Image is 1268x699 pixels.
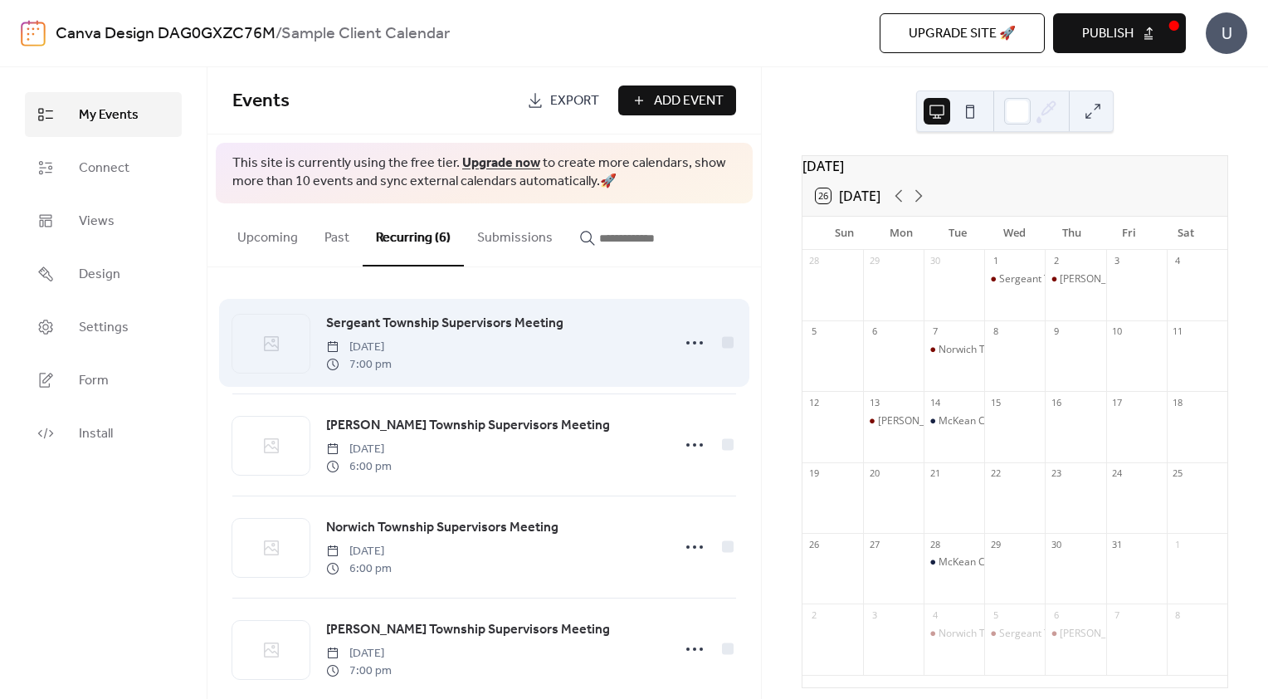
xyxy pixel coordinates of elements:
[79,424,113,444] span: Install
[1111,325,1124,338] div: 10
[462,150,540,176] a: Upgrade now
[924,343,984,357] div: Norwich Township Supervisors Meeting
[929,325,941,338] div: 7
[984,272,1045,286] div: Sergeant Township Supervisors Meeting
[999,627,1186,641] div: Sergeant Township Supervisors Meeting
[25,145,182,190] a: Connect
[909,24,1016,44] span: Upgrade site 🚀
[984,627,1045,641] div: Sergeant Township Supervisors Meeting
[872,217,929,250] div: Mon
[807,538,820,550] div: 26
[929,396,941,408] div: 14
[326,339,392,356] span: [DATE]
[1111,396,1124,408] div: 17
[1111,255,1124,267] div: 3
[987,217,1044,250] div: Wed
[868,325,880,338] div: 6
[326,560,392,578] span: 6:00 pm
[868,255,880,267] div: 29
[1172,538,1184,550] div: 1
[25,198,182,243] a: Views
[1111,467,1124,480] div: 24
[989,396,1002,408] div: 15
[326,313,563,335] a: Sergeant Township Supervisors Meeting
[999,272,1186,286] div: Sergeant Township Supervisors Meeting
[878,414,1100,428] div: [PERSON_NAME] Township Supervisors Meeting
[1050,467,1062,480] div: 23
[929,609,941,621] div: 4
[311,203,363,265] button: Past
[929,538,941,550] div: 28
[1082,24,1134,44] span: Publish
[79,212,115,232] span: Views
[326,662,392,680] span: 7:00 pm
[1157,217,1214,250] div: Sat
[816,217,873,250] div: Sun
[224,203,311,265] button: Upcoming
[807,255,820,267] div: 28
[464,203,566,265] button: Submissions
[654,91,724,111] span: Add Event
[929,255,941,267] div: 30
[79,159,129,178] span: Connect
[326,620,610,640] span: [PERSON_NAME] Township Supervisors Meeting
[939,555,1111,569] div: McKean County Commission Meeting
[807,325,820,338] div: 5
[1050,538,1062,550] div: 30
[326,645,392,662] span: [DATE]
[276,18,281,50] b: /
[326,543,392,560] span: [DATE]
[79,371,109,391] span: Form
[1050,325,1062,338] div: 9
[924,414,984,428] div: McKean County Commission Meeting
[56,18,276,50] a: Canva Design DAG0GXZC76M
[326,356,392,374] span: 7:00 pm
[326,314,563,334] span: Sergeant Township Supervisors Meeting
[929,467,941,480] div: 21
[1043,217,1100,250] div: Thu
[326,415,610,437] a: [PERSON_NAME] Township Supervisors Meeting
[924,555,984,569] div: McKean County Commission Meeting
[868,538,880,550] div: 27
[1172,467,1184,480] div: 25
[21,20,46,46] img: logo
[989,255,1002,267] div: 1
[326,518,558,538] span: Norwich Township Supervisors Meeting
[939,414,1111,428] div: McKean County Commission Meeting
[868,467,880,480] div: 20
[550,91,599,111] span: Export
[1172,609,1184,621] div: 8
[1172,325,1184,338] div: 11
[79,105,139,125] span: My Events
[326,458,392,476] span: 6:00 pm
[939,627,1121,641] div: Norwich Township Supervisors Meeting
[880,13,1045,53] button: Upgrade site 🚀
[618,86,736,115] button: Add Event
[326,619,610,641] a: [PERSON_NAME] Township Supervisors Meeting
[1206,12,1247,54] div: U
[989,609,1002,621] div: 5
[25,305,182,349] a: Settings
[515,86,612,115] a: Export
[326,517,558,539] a: Norwich Township Supervisors Meeting
[807,467,820,480] div: 19
[25,358,182,403] a: Form
[868,609,880,621] div: 3
[232,83,290,120] span: Events
[807,609,820,621] div: 2
[989,325,1002,338] div: 8
[326,416,610,436] span: [PERSON_NAME] Township Supervisors Meeting
[868,396,880,408] div: 13
[863,414,924,428] div: Hamlin Township Supervisors Meeting
[1111,538,1124,550] div: 31
[232,154,736,192] span: This site is currently using the free tier. to create more calendars, show more than 10 events an...
[924,627,984,641] div: Norwich Township Supervisors Meeting
[363,203,464,266] button: Recurring (6)
[1045,627,1105,641] div: Keating Township Supervisors Meeting
[989,538,1002,550] div: 29
[25,92,182,137] a: My Events
[1050,609,1062,621] div: 6
[25,411,182,456] a: Install
[929,217,987,250] div: Tue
